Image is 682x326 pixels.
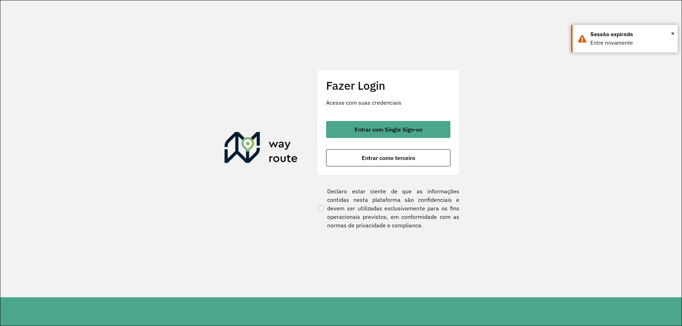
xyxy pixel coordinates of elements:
div: Entre novamente [590,39,672,47]
span: × [671,28,675,39]
span: Entrar com Single Sign-on [354,127,422,132]
h2: Fazer Login [326,79,450,92]
button: button [326,149,450,166]
div: Sessão expirada [590,30,672,39]
p: Acesse com suas credenciais [326,98,450,107]
button: button [326,121,450,138]
button: Close [671,28,675,39]
img: Roteirizador AmbevTech [224,132,298,166]
label: Declaro estar ciente de que as informações contidas nesta plataforma são confidenciais e devem se... [317,187,459,230]
span: Entrar como terceiro [362,155,415,161]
